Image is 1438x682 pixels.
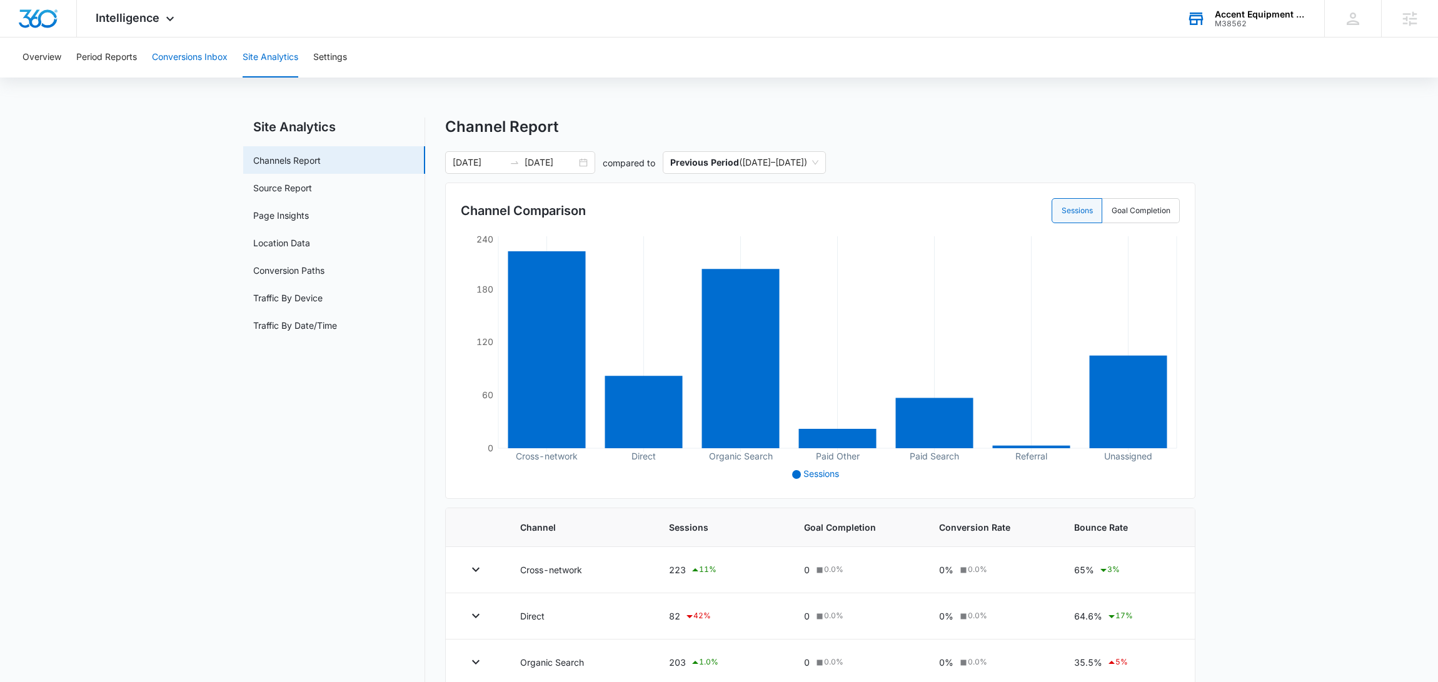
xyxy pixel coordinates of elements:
[253,291,323,304] a: Traffic By Device
[958,564,987,575] div: 0.0 %
[631,451,656,461] tspan: Direct
[476,234,493,244] tspan: 240
[520,521,639,534] span: Channel
[1074,563,1174,578] div: 65%
[510,158,520,168] span: to
[1215,9,1306,19] div: account name
[453,156,505,169] input: Start date
[445,118,558,136] h1: Channel Report
[253,181,312,194] a: Source Report
[669,609,774,624] div: 82
[669,521,774,534] span: Sessions
[939,609,1044,623] div: 0%
[670,157,739,168] p: Previous Period
[910,451,959,461] tspan: Paid Search
[1074,521,1174,534] span: Bounce Rate
[253,209,309,222] a: Page Insights
[505,593,654,639] td: Direct
[243,38,298,78] button: Site Analytics
[814,656,843,668] div: 0.0 %
[804,609,909,623] div: 0
[23,38,61,78] button: Overview
[510,158,520,168] span: swap-right
[476,284,493,294] tspan: 180
[939,656,1044,669] div: 0%
[1074,609,1174,624] div: 64.6%
[1215,19,1306,28] div: account id
[461,201,586,220] h3: Channel Comparison
[804,656,909,669] div: 0
[1104,451,1152,462] tspan: Unassigned
[253,319,337,332] a: Traffic By Date/Time
[466,652,486,672] button: Toggle Row Expanded
[525,156,576,169] input: End date
[253,154,321,167] a: Channels Report
[482,389,493,400] tspan: 60
[814,564,843,575] div: 0.0 %
[1107,655,1128,670] div: 5 %
[505,547,654,593] td: Cross-network
[96,11,159,24] span: Intelligence
[1074,655,1174,670] div: 35.5%
[669,655,774,670] div: 203
[152,38,228,78] button: Conversions Inbox
[803,468,839,479] span: Sessions
[488,443,493,453] tspan: 0
[1015,451,1047,461] tspan: Referral
[243,118,425,136] h2: Site Analytics
[814,610,843,621] div: 0.0 %
[1107,609,1133,624] div: 17 %
[253,236,310,249] a: Location Data
[958,610,987,621] div: 0.0 %
[815,451,859,461] tspan: Paid Other
[670,152,818,173] span: ( [DATE] – [DATE] )
[466,559,486,579] button: Toggle Row Expanded
[1102,198,1180,223] label: Goal Completion
[603,156,655,169] p: compared to
[690,563,716,578] div: 11 %
[516,451,578,461] tspan: Cross-network
[685,609,711,624] div: 42 %
[939,563,1044,576] div: 0%
[476,336,493,347] tspan: 120
[669,563,774,578] div: 223
[253,264,324,277] a: Conversion Paths
[708,451,772,462] tspan: Organic Search
[804,563,909,576] div: 0
[939,521,1044,534] span: Conversion Rate
[804,521,909,534] span: Goal Completion
[466,606,486,626] button: Toggle Row Expanded
[690,655,718,670] div: 1.0 %
[1099,563,1120,578] div: 3 %
[958,656,987,668] div: 0.0 %
[1052,198,1102,223] label: Sessions
[313,38,347,78] button: Settings
[76,38,137,78] button: Period Reports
